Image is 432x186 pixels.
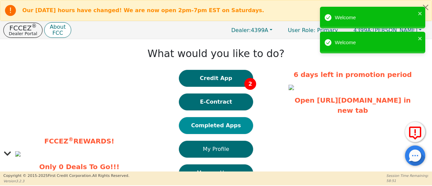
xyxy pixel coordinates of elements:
[179,70,253,87] button: Credit App2
[50,30,65,36] p: FCC
[15,162,143,172] span: Only 0 Deals To Go!!!
[418,9,423,17] button: close
[32,23,37,29] sup: ®
[179,141,253,158] button: My Profile
[9,25,37,31] p: FCCEZ
[15,151,21,157] img: 5f0745d9-d960-4fb8-befc-5aa05f55cf7c
[179,164,253,181] button: Manage Users
[15,136,143,146] p: FCCEZ REWARDS!
[281,24,345,37] p: Primary
[288,27,315,33] span: User Role :
[9,31,37,36] p: Dealer Portal
[92,174,129,178] span: All Rights Reserved.
[289,85,294,90] img: 6808f4cf-be9c-4809-acbb-36eb00abe12a
[224,25,279,35] button: Dealer:4399A
[44,22,71,38] button: AboutFCC
[335,14,416,22] div: Welcome
[420,0,432,14] button: Close alert
[50,24,65,30] p: About
[281,24,345,37] a: User Role: Primary
[335,39,416,47] div: Welcome
[295,96,411,114] a: Open [URL][DOMAIN_NAME] in new tab
[3,173,129,179] p: Copyright © 2015- 2025 First Credit Corporation.
[179,117,253,134] button: Completed Apps
[231,27,251,33] span: Dealer:
[68,136,73,142] sup: ®
[3,23,43,38] button: FCCEZ®Dealer Portal
[244,78,256,90] span: 2
[179,94,253,110] button: E-Contract
[418,34,423,42] button: close
[289,70,417,80] p: 6 days left in promotion period
[231,27,268,33] span: 4399A
[405,122,425,142] button: Report Error to FCC
[386,173,429,178] p: Session Time Remaining:
[3,179,129,184] p: Version 3.2.3
[147,48,285,60] h1: What would you like to do?
[386,178,429,183] p: 58:51
[22,7,264,14] b: Our [DATE] hours have changed! We are now open 2pm-7pm EST on Saturdays.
